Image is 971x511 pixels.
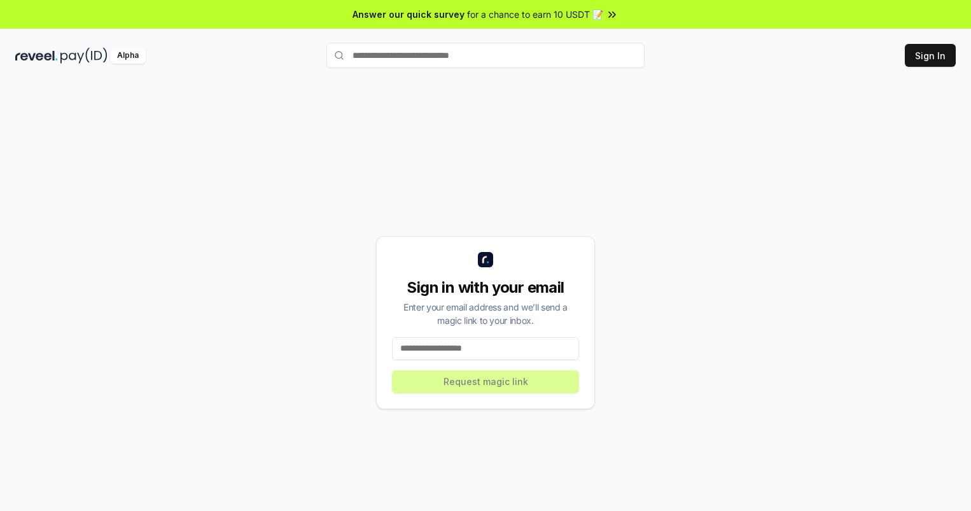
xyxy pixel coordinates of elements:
div: Enter your email address and we’ll send a magic link to your inbox. [392,300,579,327]
div: Sign in with your email [392,277,579,298]
img: pay_id [60,48,108,64]
img: logo_small [478,252,493,267]
span: for a chance to earn 10 USDT 📝 [467,8,603,21]
img: reveel_dark [15,48,58,64]
button: Sign In [905,44,956,67]
div: Alpha [110,48,146,64]
span: Answer our quick survey [353,8,465,21]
